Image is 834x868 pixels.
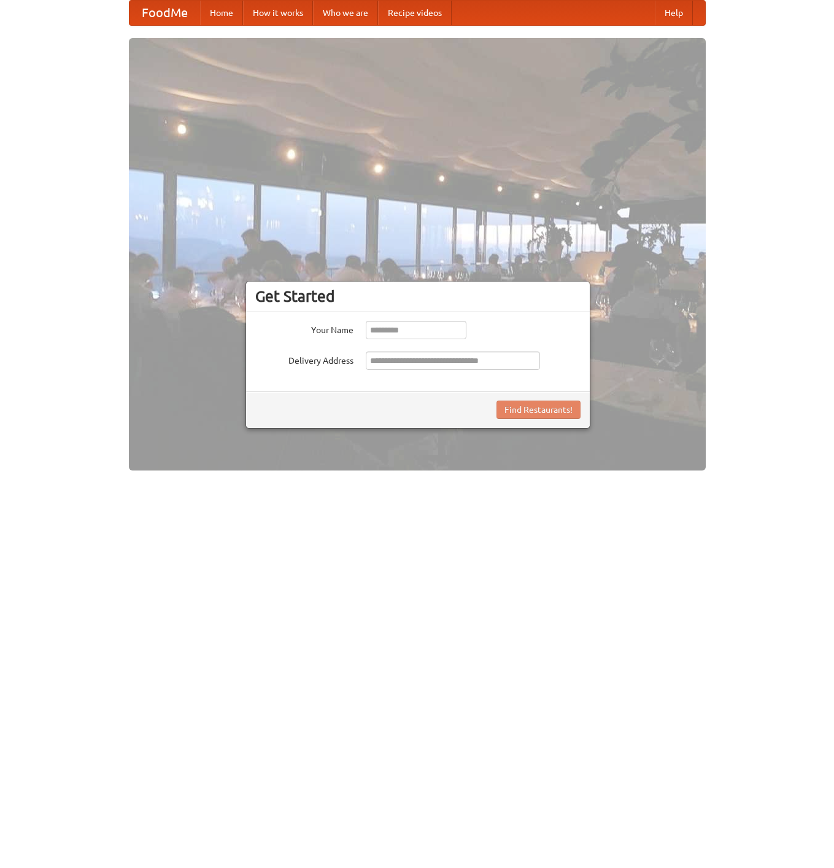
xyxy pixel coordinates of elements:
[655,1,693,25] a: Help
[255,351,353,367] label: Delivery Address
[313,1,378,25] a: Who we are
[200,1,243,25] a: Home
[255,287,581,305] h3: Get Started
[129,1,200,25] a: FoodMe
[255,321,353,336] label: Your Name
[378,1,452,25] a: Recipe videos
[243,1,313,25] a: How it works
[496,401,581,419] button: Find Restaurants!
